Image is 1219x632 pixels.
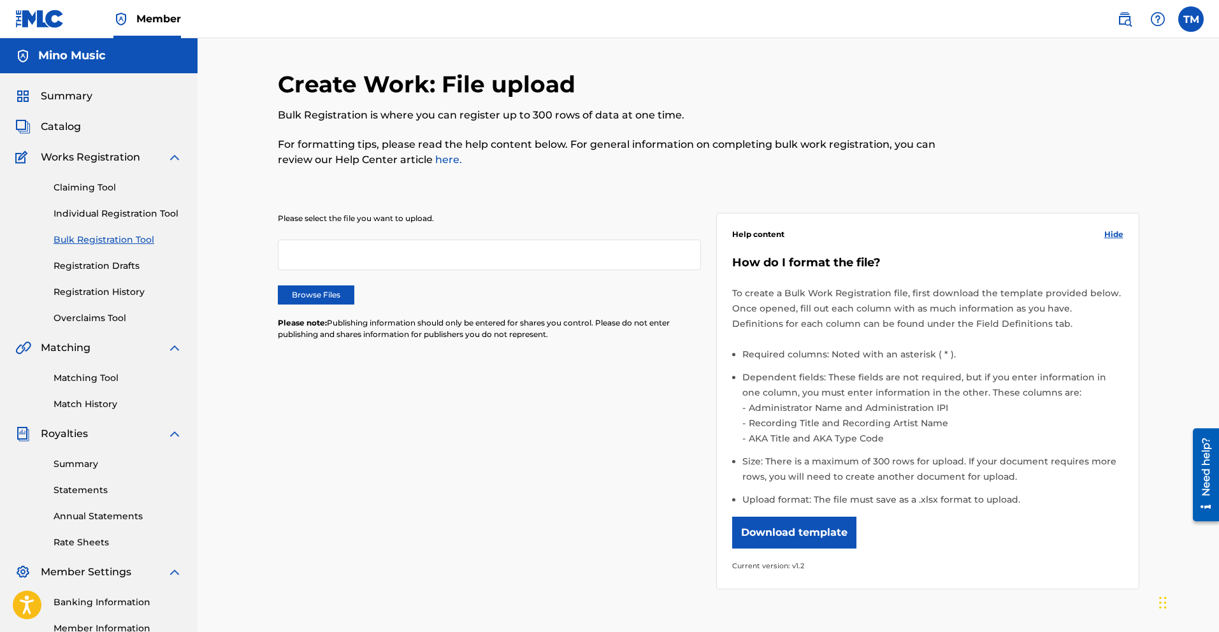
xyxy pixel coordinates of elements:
span: Catalog [41,119,81,134]
li: Recording Title and Recording Artist Name [746,415,1123,431]
span: Hide [1104,229,1123,240]
button: Download template [732,517,856,549]
span: Help content [732,229,784,240]
span: Summary [41,89,92,104]
div: Drag [1159,584,1167,622]
a: Banking Information [54,596,182,609]
a: CatalogCatalog [15,119,81,134]
img: Accounts [15,48,31,64]
li: Required columns: Noted with an asterisk ( * ). [742,347,1123,370]
iframe: Resource Center [1183,423,1219,526]
img: Works Registration [15,150,32,165]
p: Bulk Registration is where you can register up to 300 rows of data at one time. [278,108,941,123]
span: Works Registration [41,150,140,165]
img: help [1150,11,1165,27]
li: Dependent fields: These fields are not required, but if you enter information in one column, you ... [742,370,1123,454]
img: Matching [15,340,31,355]
p: For formatting tips, please read the help content below. For general information on completing bu... [278,137,941,168]
a: Registration Drafts [54,259,182,273]
a: Match History [54,398,182,411]
img: expand [167,564,182,580]
a: Individual Registration Tool [54,207,182,220]
p: Current version: v1.2 [732,558,1123,573]
img: Member Settings [15,564,31,580]
li: Administrator Name and Administration IPI [746,400,1123,415]
span: Member [136,11,181,26]
img: Catalog [15,119,31,134]
a: Summary [54,457,182,471]
img: expand [167,150,182,165]
a: Annual Statements [54,510,182,523]
img: MLC Logo [15,10,64,28]
span: Royalties [41,426,88,442]
div: Help [1145,6,1171,32]
a: Overclaims Tool [54,312,182,325]
img: search [1117,11,1132,27]
img: Top Rightsholder [113,11,129,27]
img: expand [167,426,182,442]
a: Matching Tool [54,371,182,385]
a: SummarySummary [15,89,92,104]
h5: Mino Music [38,48,106,63]
span: Matching [41,340,90,355]
label: Browse Files [278,285,354,305]
span: Member Settings [41,564,131,580]
img: expand [167,340,182,355]
p: Please select the file you want to upload. [278,213,701,224]
h5: How do I format the file? [732,255,1123,270]
li: Upload format: The file must save as a .xlsx format to upload. [742,492,1123,507]
div: User Menu [1178,6,1204,32]
p: To create a Bulk Work Registration file, first download the template provided below. Once opened,... [732,285,1123,331]
span: Please note: [278,318,327,327]
p: Publishing information should only be entered for shares you control. Please do not enter publish... [278,317,701,340]
img: Summary [15,89,31,104]
a: Rate Sheets [54,536,182,549]
a: Public Search [1112,6,1137,32]
a: Statements [54,484,182,497]
iframe: Chat Widget [1155,571,1219,632]
li: AKA Title and AKA Type Code [746,431,1123,446]
h2: Create Work: File upload [278,70,582,99]
a: Registration History [54,285,182,299]
a: Bulk Registration Tool [54,233,182,247]
a: Claiming Tool [54,181,182,194]
li: Size: There is a maximum of 300 rows for upload. If your document requires more rows, you will ne... [742,454,1123,492]
a: here. [433,154,462,166]
img: Royalties [15,426,31,442]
